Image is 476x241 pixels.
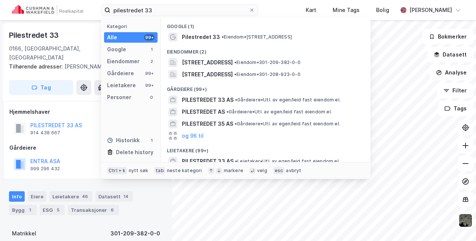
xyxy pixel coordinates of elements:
span: Leietaker • Utl. av egen/leid fast eiendom el. [235,158,340,164]
div: 1 [149,46,155,52]
button: Analyse [430,65,473,80]
div: 1 [26,206,34,214]
span: • [235,97,237,103]
button: og 96 til [182,131,204,140]
div: Gårdeiere (99+) [161,80,370,94]
span: Gårdeiere • Utl. av egen/leid fast eiendom el. [235,121,340,127]
div: Gårdeiere [9,143,163,152]
span: • [226,109,229,115]
span: Eiendom • 301-209-382-0-0 [234,60,300,65]
div: Info [9,191,25,202]
iframe: Chat Widget [439,205,476,241]
div: Google (1) [161,18,370,31]
div: [PERSON_NAME] [409,6,452,15]
div: Ctrl + k [107,167,127,174]
div: Transaksjoner [68,205,119,215]
span: • [235,158,237,164]
div: ESG [40,205,65,215]
div: Leietakere (99+) [161,142,370,155]
div: Eiendommer [107,57,140,66]
span: PILESTREDET AS [182,107,225,116]
div: 301-209-382-0-0 [110,229,160,238]
div: 0166, [GEOGRAPHIC_DATA], [GEOGRAPHIC_DATA] [9,44,103,62]
button: Bokmerker [422,29,473,44]
div: 46 [80,193,89,200]
div: [PERSON_NAME] Gate 2 [9,62,157,71]
span: Eiendom • 301-208-923-0-0 [234,71,300,77]
span: Gårdeiere • Utl. av egen/leid fast eiendom el. [226,109,332,115]
div: avbryt [286,168,301,174]
span: • [234,60,237,65]
span: • [234,71,237,77]
div: Mine Tags [333,6,360,15]
div: Pilestredet 33 [9,29,60,41]
div: Gårdeiere [107,69,134,78]
div: 6 [109,206,116,214]
span: Gårdeiere • Utl. av egen/leid fast eiendom el. [235,97,341,103]
div: velg [257,168,267,174]
div: 99+ [144,82,155,88]
div: tab [154,167,165,174]
span: Tilhørende adresser: [9,63,64,70]
div: Bolig [376,6,389,15]
span: PILESTREDET 33 AS [182,157,234,166]
div: Leietakere [49,191,92,202]
span: • [235,121,237,126]
span: Eiendom • [STREET_ADDRESS] [222,34,292,40]
div: Bygg [9,205,37,215]
div: Matrikkel [12,229,36,238]
div: 0 [149,94,155,100]
button: Tag [9,80,73,95]
span: [STREET_ADDRESS] [182,58,233,67]
span: [STREET_ADDRESS] [182,70,233,79]
div: neste kategori [167,168,202,174]
div: 99+ [144,70,155,76]
button: Tags [438,101,473,116]
div: 5 [54,206,62,214]
div: Personer [107,93,131,102]
div: 2 [149,58,155,64]
div: 14 [122,193,130,200]
div: esc [273,167,285,174]
div: Leietakere [107,81,136,90]
div: Kategori [107,24,158,29]
img: cushman-wakefield-realkapital-logo.202ea83816669bd177139c58696a8fa1.svg [12,5,83,15]
div: Eiere [28,191,46,202]
div: Eiendommer (2) [161,43,370,57]
span: PILESTREDET 33 AS [182,95,234,104]
div: 914 438 667 [30,130,60,136]
div: Kontrollprogram for chat [439,205,476,241]
div: markere [224,168,243,174]
div: Datasett [95,191,133,202]
span: Pilestredet 33 [182,33,220,42]
div: Historikk [107,136,140,145]
input: Søk på adresse, matrikkel, gårdeiere, leietakere eller personer [110,4,249,16]
span: • [222,34,224,40]
div: 999 296 432 [30,166,60,172]
span: PILESTREDET 35 AS [182,119,233,128]
div: Hjemmelshaver [9,107,163,116]
button: Filter [437,83,473,98]
div: Kart [306,6,316,15]
div: 1 [149,137,155,143]
div: 99+ [144,34,155,40]
div: nytt søk [129,168,149,174]
div: Google [107,45,126,54]
button: Datasett [427,47,473,62]
div: Delete history [116,148,153,157]
div: Alle [107,33,117,42]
